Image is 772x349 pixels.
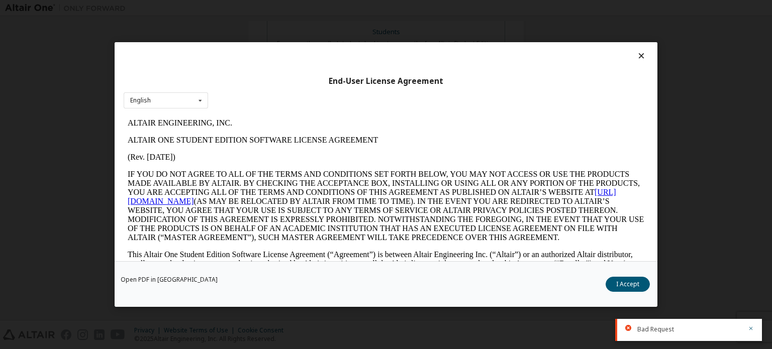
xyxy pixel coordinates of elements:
[4,73,493,91] a: [URL][DOMAIN_NAME]
[4,4,521,13] p: ALTAIR ENGINEERING, INC.
[130,97,151,103] div: English
[606,277,650,292] button: I Accept
[121,277,218,283] a: Open PDF in [GEOGRAPHIC_DATA]
[4,55,521,128] p: IF YOU DO NOT AGREE TO ALL OF THE TERMS AND CONDITIONS SET FORTH BELOW, YOU MAY NOT ACCESS OR USE...
[4,38,521,47] p: (Rev. [DATE])
[124,76,648,86] div: End-User License Agreement
[4,21,521,30] p: ALTAIR ONE STUDENT EDITION SOFTWARE LICENSE AGREEMENT
[4,136,521,172] p: This Altair One Student Edition Software License Agreement (“Agreement”) is between Altair Engine...
[637,325,674,333] span: Bad Request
